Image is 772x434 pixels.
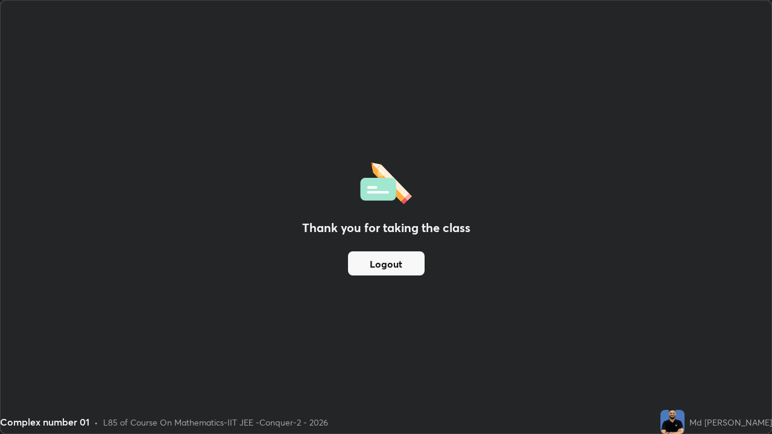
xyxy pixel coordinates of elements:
h2: Thank you for taking the class [302,219,470,237]
img: offlineFeedback.1438e8b3.svg [360,159,412,204]
div: L85 of Course On Mathematics-IIT JEE -Conquer-2 - 2026 [103,416,328,429]
div: Md [PERSON_NAME] [689,416,772,429]
div: • [94,416,98,429]
button: Logout [348,251,425,275]
img: 2958a625379348b7bd8472edfd5724da.jpg [660,410,685,434]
